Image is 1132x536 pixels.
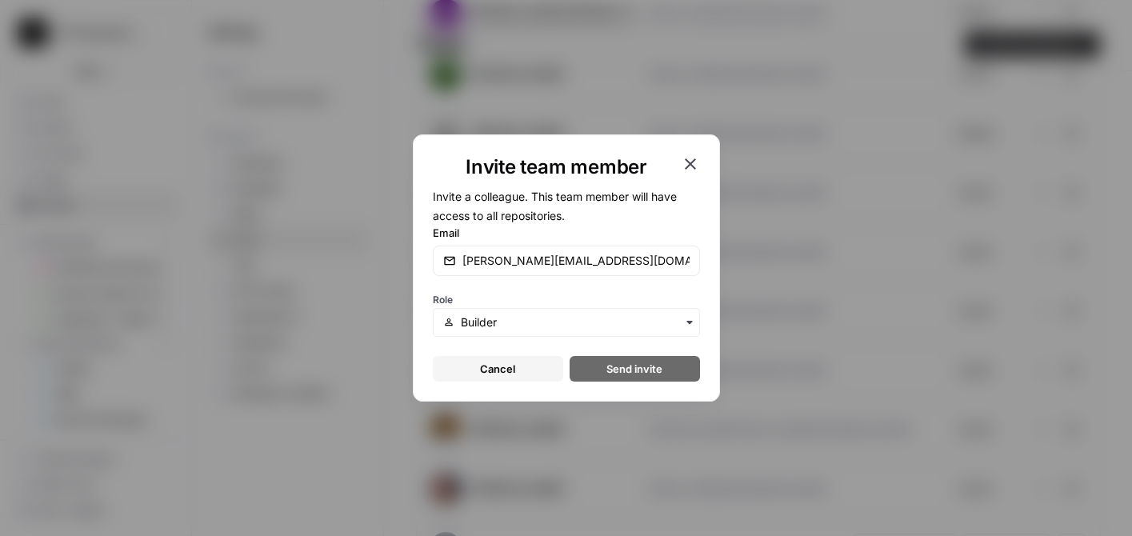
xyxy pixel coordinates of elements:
button: Cancel [433,356,563,382]
button: Send invite [570,356,700,382]
h1: Invite team member [433,154,681,180]
span: Invite a colleague. This team member will have access to all repositories. [433,190,677,222]
span: Send invite [606,361,662,377]
span: Cancel [480,361,515,377]
input: Builder [461,314,689,330]
input: email@company.com [462,253,690,269]
span: Role [433,294,453,306]
label: Email [433,225,700,241]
